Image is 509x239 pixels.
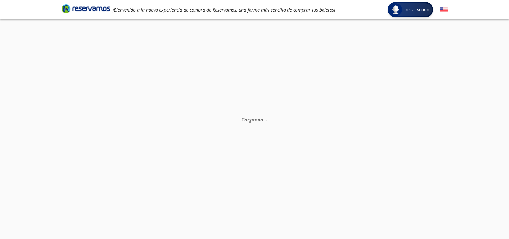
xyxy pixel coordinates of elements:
[440,6,448,14] button: English
[62,4,110,13] i: Brand Logo
[402,6,432,13] span: Iniciar sesión
[241,116,267,123] em: Cargando
[62,4,110,15] a: Brand Logo
[266,116,267,123] span: .
[263,116,265,123] span: .
[113,7,335,13] em: ¡Bienvenido a la nueva experiencia de compra de Reservamos, una forma más sencilla de comprar tus...
[265,116,266,123] span: .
